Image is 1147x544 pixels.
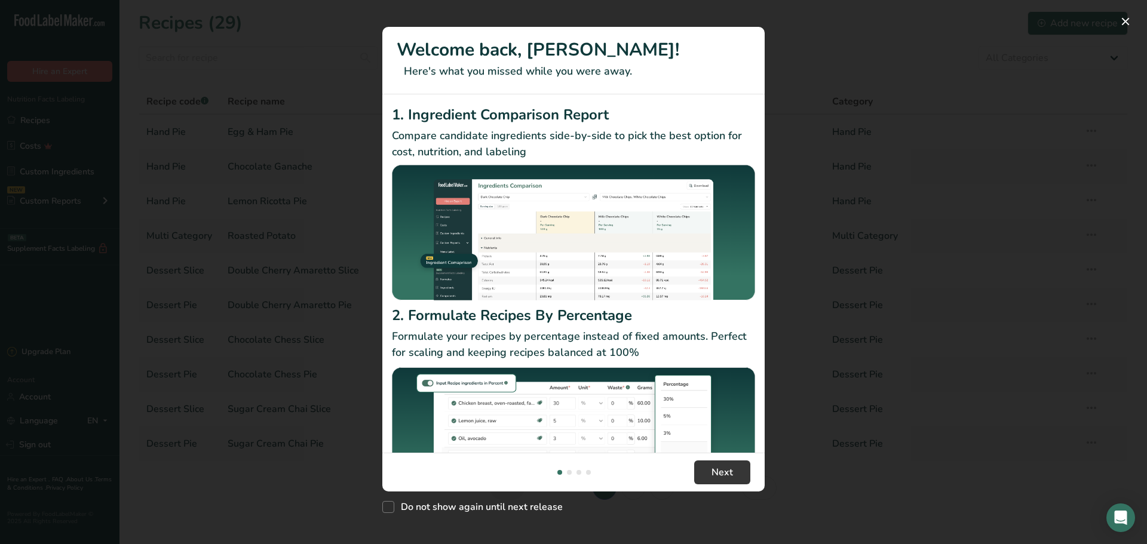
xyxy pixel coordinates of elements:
[392,128,755,160] p: Compare candidate ingredients side-by-side to pick the best option for cost, nutrition, and labeling
[394,501,563,513] span: Do not show again until next release
[397,36,750,63] h1: Welcome back, [PERSON_NAME]!
[694,460,750,484] button: Next
[392,365,755,509] img: Formulate Recipes By Percentage
[392,328,755,361] p: Formulate your recipes by percentage instead of fixed amounts. Perfect for scaling and keeping re...
[392,305,755,326] h2: 2. Formulate Recipes By Percentage
[711,465,733,480] span: Next
[397,63,750,79] p: Here's what you missed while you were away.
[1106,503,1135,532] div: Open Intercom Messenger
[392,104,755,125] h2: 1. Ingredient Comparison Report
[392,165,755,300] img: Ingredient Comparison Report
